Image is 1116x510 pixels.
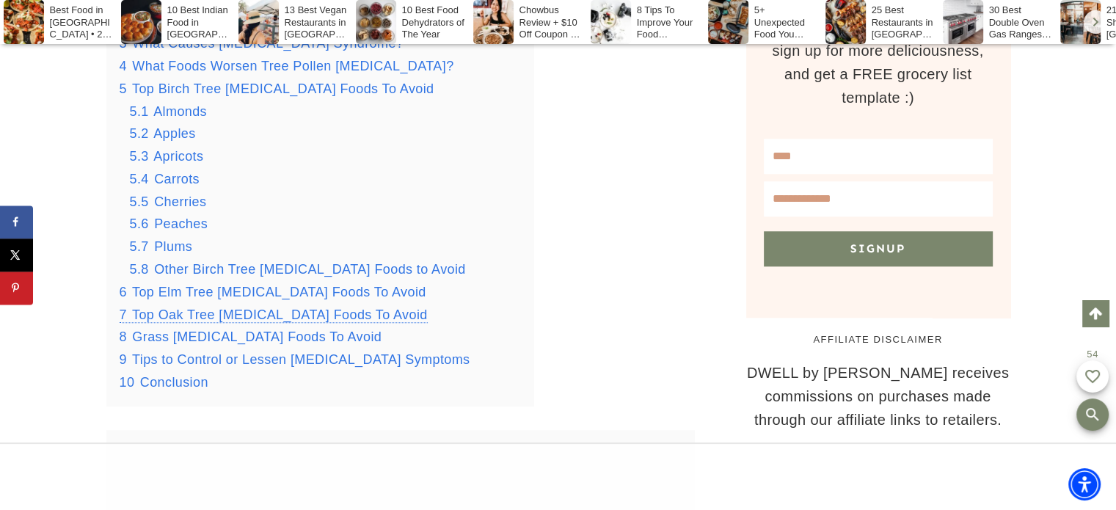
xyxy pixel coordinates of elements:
[120,81,127,96] span: 5
[120,352,470,367] a: 9 Tips to Control or Lessen [MEDICAL_DATA] Symptoms
[154,216,208,231] span: Peaches
[132,81,434,96] span: Top Birch Tree [MEDICAL_DATA] Foods To Avoid
[120,285,426,299] a: 6 Top Elm Tree [MEDICAL_DATA] Foods To Avoid
[120,375,208,390] a: 10 Conclusion
[120,59,454,73] a: 4 What Foods Worsen Tree Pollen [MEDICAL_DATA]?
[120,59,127,73] span: 4
[130,172,149,186] span: 5.4
[120,375,135,390] span: 10
[120,285,127,299] span: 6
[120,329,127,344] span: 8
[154,262,466,277] span: Other Birch Tree [MEDICAL_DATA] Foods to Avoid
[153,126,195,141] span: Apples
[132,307,428,322] span: Top Oak Tree [MEDICAL_DATA] Foods To Avoid
[1082,300,1109,327] a: Scroll to top
[130,172,200,186] a: 5.4 Carrots
[130,262,149,277] span: 5.8
[120,352,127,367] span: 9
[153,104,207,119] span: Almonds
[130,216,149,231] span: 5.6
[130,262,466,277] a: 5.8 Other Birch Tree [MEDICAL_DATA] Foods to Avoid
[130,239,149,254] span: 5.7
[130,194,207,209] a: 5.5 Cherries
[130,104,208,119] a: 5.1 Almonds
[291,444,825,510] iframe: Advertisement
[130,104,149,119] span: 5.1
[153,149,203,164] span: Apricots
[132,285,426,299] span: Top Elm Tree [MEDICAL_DATA] Foods To Avoid
[764,231,993,266] button: Signup
[523,1,533,11] img: adc.png
[120,307,127,322] span: 7
[154,239,192,254] span: Plums
[1068,468,1101,500] div: Accessibility Menu
[132,59,453,73] span: What Foods Worsen Tree Pollen [MEDICAL_DATA]?
[132,352,470,367] span: Tips to Control or Lessen [MEDICAL_DATA] Symptoms
[764,39,993,109] p: sign up for more deliciousness, and get a FREE grocery list template :)
[154,194,206,209] span: Cherries
[130,126,149,141] span: 5.2
[130,149,204,164] a: 5.3 Apricots
[746,361,1010,431] p: DWELL by [PERSON_NAME] receives commissions on purchases made through our affiliate links to reta...
[130,126,196,141] a: 5.2 Apples
[140,375,208,390] span: Conclusion
[130,239,193,254] a: 5.7 Plums
[120,81,434,96] a: 5 Top Birch Tree [MEDICAL_DATA] Foods To Avoid
[130,216,208,231] a: 5.6 Peaches
[132,329,382,344] span: Grass [MEDICAL_DATA] Foods To Avoid
[120,307,428,323] a: 7 Top Oak Tree [MEDICAL_DATA] Foods To Avoid
[154,172,200,186] span: Carrots
[130,149,149,164] span: 5.3
[746,332,1010,347] h5: AFFILIATE DISCLAIMER
[130,194,149,209] span: 5.5
[120,329,382,344] a: 8 Grass [MEDICAL_DATA] Foods To Avoid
